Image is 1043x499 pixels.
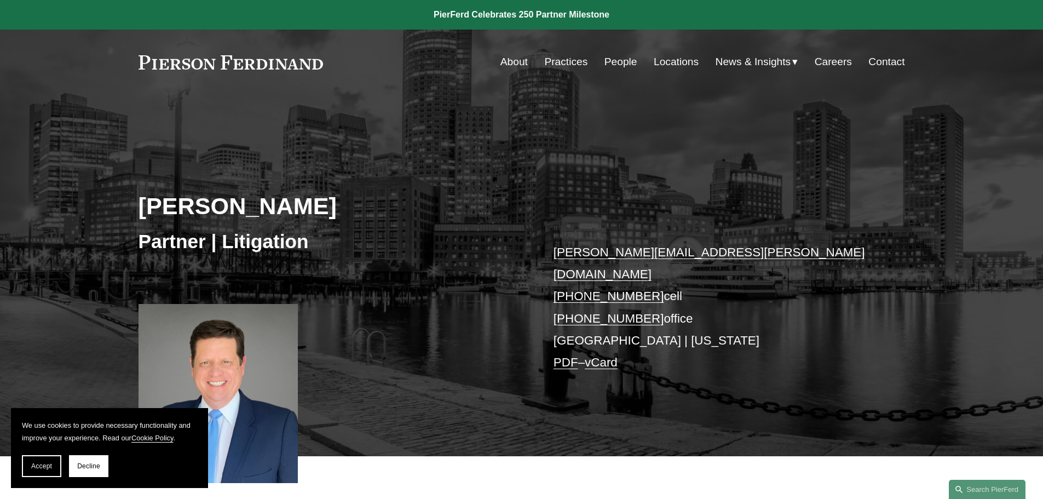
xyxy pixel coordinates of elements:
a: [PHONE_NUMBER] [554,312,664,325]
a: About [500,51,528,72]
a: Search this site [949,480,1025,499]
h3: Partner | Litigation [139,230,522,254]
span: Decline [77,462,100,470]
a: vCard [585,355,618,369]
a: Careers [815,51,852,72]
a: [PERSON_NAME][EMAIL_ADDRESS][PERSON_NAME][DOMAIN_NAME] [554,245,865,281]
a: PDF [554,355,578,369]
a: People [604,51,637,72]
a: Practices [544,51,587,72]
a: Contact [868,51,904,72]
a: Cookie Policy [131,434,174,442]
span: Accept [31,462,52,470]
section: Cookie banner [11,408,208,488]
button: Accept [22,455,61,477]
span: News & Insights [716,53,791,72]
button: Decline [69,455,108,477]
a: folder dropdown [716,51,798,72]
h2: [PERSON_NAME] [139,192,522,220]
a: [PHONE_NUMBER] [554,289,664,303]
a: Locations [654,51,699,72]
p: We use cookies to provide necessary functionality and improve your experience. Read our . [22,419,197,444]
p: cell office [GEOGRAPHIC_DATA] | [US_STATE] – [554,242,873,374]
